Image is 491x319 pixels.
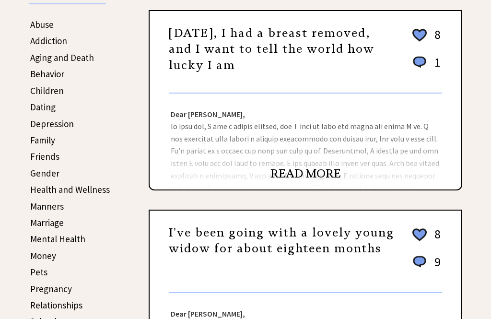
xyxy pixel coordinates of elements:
[30,167,59,179] a: Gender
[30,19,54,30] a: Abuse
[30,250,56,261] a: Money
[411,226,428,243] img: heart_outline%202.png
[30,52,94,63] a: Aging and Death
[169,225,394,256] a: I've been going with a lovely young widow for about eighteen months
[30,35,67,47] a: Addiction
[430,26,441,53] td: 8
[30,266,47,278] a: Pets
[430,226,441,253] td: 8
[30,101,56,113] a: Dating
[171,309,245,319] strong: Dear [PERSON_NAME],
[430,54,441,80] td: 1
[169,26,374,72] a: [DATE], I had a breast removed, and I want to tell the world how lucky I am
[430,254,441,279] td: 9
[30,299,82,311] a: Relationships
[30,151,59,162] a: Friends
[30,118,74,130] a: Depression
[30,201,64,212] a: Manners
[30,134,55,146] a: Family
[30,233,85,245] a: Mental Health
[30,68,64,80] a: Behavior
[30,85,64,96] a: Children
[411,55,428,70] img: message_round%201.png
[411,27,428,44] img: heart_outline%202.png
[270,166,341,181] a: READ MORE
[411,254,428,270] img: message_round%201.png
[30,217,64,228] a: Marriage
[30,184,110,195] a: Health and Wellness
[150,94,461,189] div: lo ipsu dol, S ame c adipis elitsed, doe T inci ut labo etd magna ali enima M ve. Q nos exercitat...
[30,283,72,295] a: Pregnancy
[171,109,245,119] strong: Dear [PERSON_NAME],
